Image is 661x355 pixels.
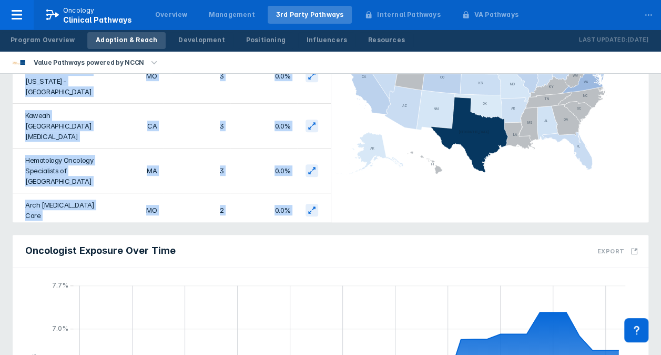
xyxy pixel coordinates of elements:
td: Hematology Oncology Specialists of [GEOGRAPHIC_DATA] [13,149,113,193]
div: VA Pathways [474,10,518,19]
div: Management [209,10,255,19]
a: Positioning [238,32,294,49]
div: Resources [368,35,405,45]
a: Program Overview [2,32,83,49]
p: [DATE] [627,35,648,45]
div: Overview [155,10,188,19]
a: Management [200,6,263,24]
td: CA [113,104,163,149]
a: Adoption & Reach [87,32,166,49]
td: Kaweah [GEOGRAPHIC_DATA][MEDICAL_DATA] [13,104,113,149]
button: Export [591,239,644,263]
div: Positioning [246,35,286,45]
div: Adoption & Reach [96,35,157,45]
td: MO [113,48,163,104]
a: Overview [147,6,196,24]
div: ... [638,2,659,24]
td: Arch [MEDICAL_DATA] Care [13,193,113,228]
td: Urology Associates of [GEOGRAPHIC_DATA][US_STATE]-[GEOGRAPHIC_DATA] [13,48,113,104]
span: Clinical Pathways [63,15,132,24]
a: 3rd Party Pathways [268,6,352,24]
div: Influencers [307,35,347,45]
td: 3 [163,104,230,149]
td: 0.0% [230,48,297,104]
td: 3 [163,48,230,104]
div: Internal Pathways [377,10,440,19]
img: value-pathways-nccn [13,60,25,65]
div: Value Pathways powered by NCCN [29,55,148,70]
div: Contact Support [624,318,648,342]
a: Resources [360,32,413,49]
span: Oncologist Exposure Over Time [25,244,176,257]
p: Oncology [63,6,95,15]
a: Influencers [298,32,355,49]
div: Development [178,35,225,45]
a: Development [170,32,233,49]
td: 2 [163,193,230,228]
h3: Export [597,248,624,255]
td: 3 [163,149,230,193]
td: 0.0% [230,104,297,149]
p: Last Updated: [579,35,627,45]
td: 0.0% [230,193,297,228]
text: 7.0% [52,324,68,332]
div: 3rd Party Pathways [276,10,344,19]
td: MO [113,193,163,228]
div: Program Overview [11,35,75,45]
text: 7.7% [52,281,68,289]
td: 0.0% [230,149,297,193]
td: MA [113,149,163,193]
